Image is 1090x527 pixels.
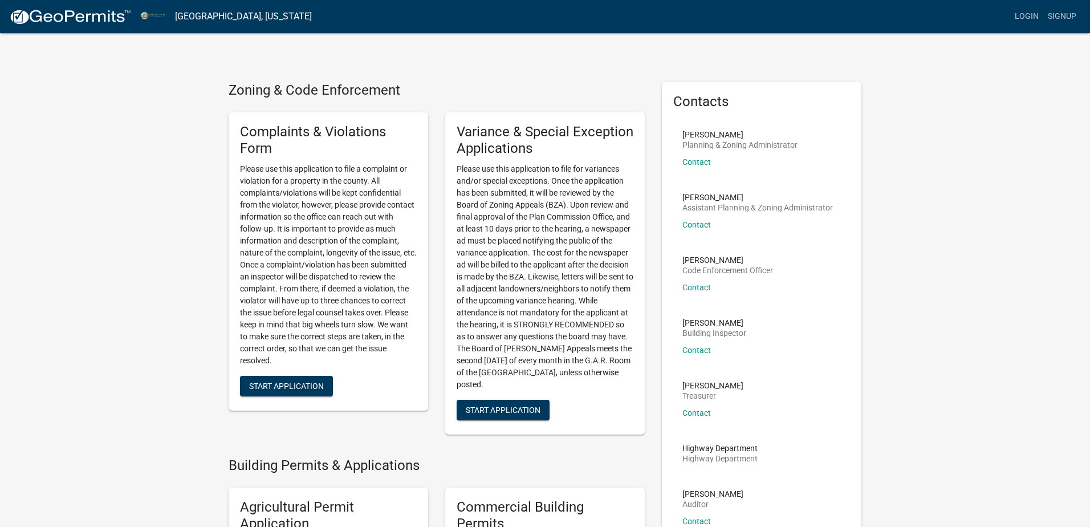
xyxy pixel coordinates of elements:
button: Start Application [457,400,550,420]
p: [PERSON_NAME] [682,131,798,139]
a: Signup [1043,6,1081,27]
p: Building Inspector [682,329,746,337]
a: Contact [682,220,711,229]
p: [PERSON_NAME] [682,490,743,498]
img: Miami County, Indiana [140,9,166,24]
h4: Building Permits & Applications [229,457,645,474]
span: Start Application [249,382,324,391]
a: Contact [682,283,711,292]
p: Please use this application to file a complaint or violation for a property in the county. All co... [240,163,417,367]
h5: Complaints & Violations Form [240,124,417,157]
p: [PERSON_NAME] [682,382,743,390]
p: Auditor [682,500,743,508]
p: Code Enforcement Officer [682,266,773,274]
button: Start Application [240,376,333,396]
h4: Zoning & Code Enforcement [229,82,645,99]
p: [PERSON_NAME] [682,319,746,327]
p: [PERSON_NAME] [682,193,833,201]
p: Highway Department [682,444,758,452]
a: Contact [682,157,711,167]
a: Contact [682,408,711,417]
a: [GEOGRAPHIC_DATA], [US_STATE] [175,7,312,26]
p: Highway Department [682,455,758,463]
p: Please use this application to file for variances and/or special exceptions. Once the application... [457,163,633,391]
a: Contact [682,517,711,526]
p: [PERSON_NAME] [682,256,773,264]
p: Assistant Planning & Zoning Administrator [682,204,833,212]
h5: Variance & Special Exception Applications [457,124,633,157]
h5: Contacts [673,94,850,110]
a: Login [1010,6,1043,27]
span: Start Application [466,406,540,415]
p: Treasurer [682,392,743,400]
p: Planning & Zoning Administrator [682,141,798,149]
a: Contact [682,346,711,355]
